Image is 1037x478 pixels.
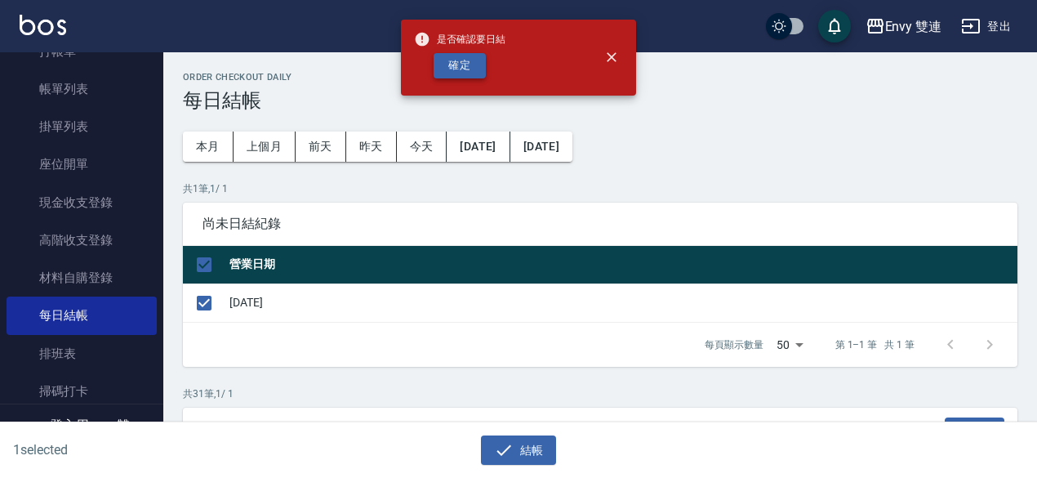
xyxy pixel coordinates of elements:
button: 登出 [955,11,1017,42]
button: 今天 [397,132,447,162]
button: Envy 雙連 [859,10,949,43]
a: 每日結帳 [7,297,157,334]
div: 50 [770,323,809,367]
th: 營業日期 [225,246,1017,284]
td: [DATE] [225,284,1017,322]
a: 掃碼打卡 [7,373,157,410]
button: save [818,10,851,42]
h2: Order checkout daily [183,72,1017,83]
a: 帳單列表 [7,70,157,108]
button: 上個月 [234,132,296,162]
div: Envy 雙連 [885,16,942,37]
button: 前天 [296,132,346,162]
button: [DATE] [447,132,510,162]
a: 座位開單 [7,145,157,183]
p: 共 31 筆, 1 / 1 [183,386,1017,401]
button: 昨天 [346,132,397,162]
img: Logo [20,15,66,35]
button: close [594,39,630,75]
a: 現金收支登錄 [7,184,157,221]
button: 確定 [434,53,486,78]
p: 第 1–1 筆 共 1 筆 [835,337,915,352]
a: 排班表 [7,335,157,373]
h6: 1 selected [13,440,256,460]
span: 是否確認要日結 [414,31,505,47]
a: 掛單列表 [7,108,157,145]
p: 每頁顯示數量 [705,337,763,352]
a: 材料自購登錄 [7,259,157,297]
button: 結帳 [481,436,557,466]
h5: 登入用envy雙連 [50,418,133,450]
span: 尚未日結紀錄 [203,216,998,232]
h3: 每日結帳 [183,89,1017,112]
button: 報表匯出 [945,418,1005,443]
a: 高階收支登錄 [7,221,157,259]
button: 本月 [183,132,234,162]
p: 共 1 筆, 1 / 1 [183,181,1017,196]
button: [DATE] [510,132,572,162]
